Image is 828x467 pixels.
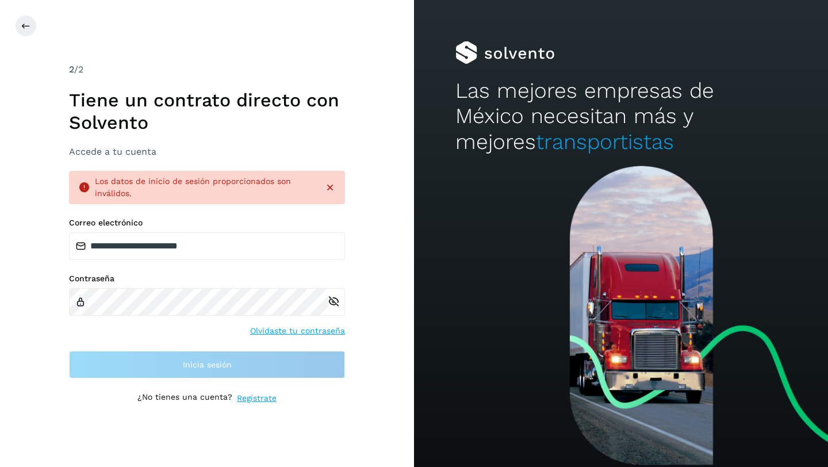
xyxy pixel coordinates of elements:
label: Correo electrónico [69,218,345,228]
span: 2 [69,64,74,75]
div: Los datos de inicio de sesión proporcionados son inválidos. [95,175,315,200]
div: /2 [69,63,345,76]
label: Contraseña [69,274,345,284]
span: Inicia sesión [183,361,232,369]
a: Olvidaste tu contraseña [250,325,345,337]
h1: Tiene un contrato directo con Solvento [69,89,345,133]
p: ¿No tienes una cuenta? [137,392,232,404]
a: Regístrate [237,392,277,404]
h3: Accede a tu cuenta [69,146,345,157]
span: transportistas [536,129,674,154]
button: Inicia sesión [69,351,345,378]
h2: Las mejores empresas de México necesitan más y mejores [455,78,787,155]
